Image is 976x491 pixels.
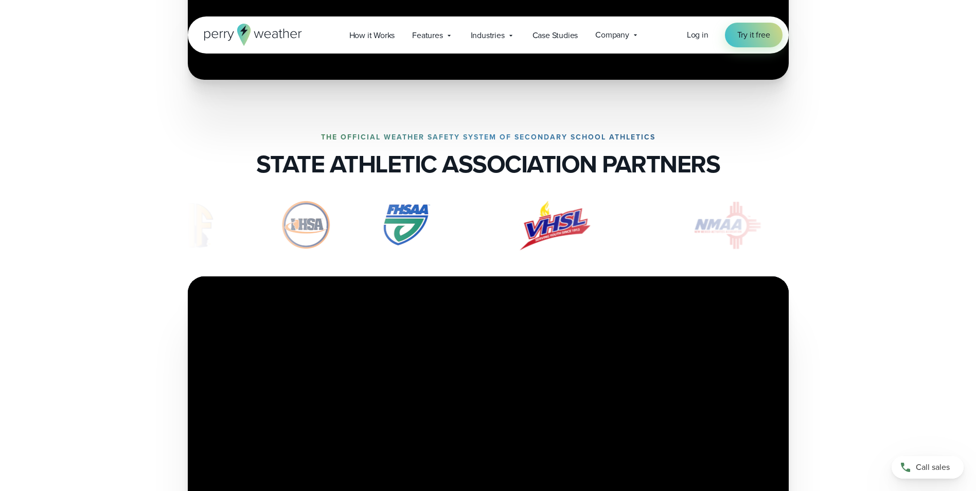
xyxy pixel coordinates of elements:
[471,29,505,42] span: Industries
[595,29,629,41] span: Company
[188,199,789,256] div: slideshow
[349,29,395,42] span: How it Works
[152,199,231,251] img: CIF.svg
[678,199,778,251] img: NMAA-New-Mexico-Activities-Association.svg
[737,29,770,41] span: Try it free
[892,456,964,479] a: Call sales
[412,29,442,42] span: Features
[687,29,708,41] a: Log in
[524,25,587,46] a: Case Studies
[256,150,720,179] h3: STATE ATHLETIC ASSOCIATION PARTNERS
[482,199,628,251] div: 6 of 10
[381,199,433,251] div: 5 of 10
[280,199,332,251] img: Illinois high school association (IHSA)
[280,199,332,251] div: 4 of 10
[482,199,628,251] img: VHSL-Virginia-High-School-League.svg
[321,132,655,143] strong: The Official Weather Safety System of Secondary School Athletics
[678,199,778,251] div: 7 of 10
[533,29,578,42] span: Case Studies
[152,199,231,251] div: 3 of 10
[916,461,950,474] span: Call sales
[725,23,783,47] a: Try it free
[381,199,433,251] img: fhsaa logo
[341,25,404,46] a: How it Works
